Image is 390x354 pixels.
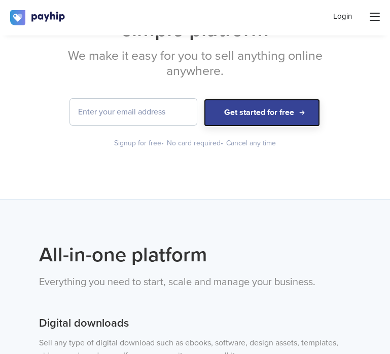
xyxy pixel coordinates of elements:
[167,138,224,148] div: No card required
[39,316,351,332] h3: Digital downloads
[39,48,351,78] h2: We make it easy for you to sell anything online anywhere.
[39,274,351,290] p: Everything you need to start, scale and manage your business.
[114,138,165,148] div: Signup for free
[10,10,66,25] img: logo.svg
[333,11,352,22] a: Login
[221,139,223,147] span: •
[39,240,351,269] h2: All-in-one platform
[226,138,276,148] div: Cancel any time
[70,99,197,125] input: Enter your email address
[204,99,320,127] button: Get started for free
[161,139,164,147] span: •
